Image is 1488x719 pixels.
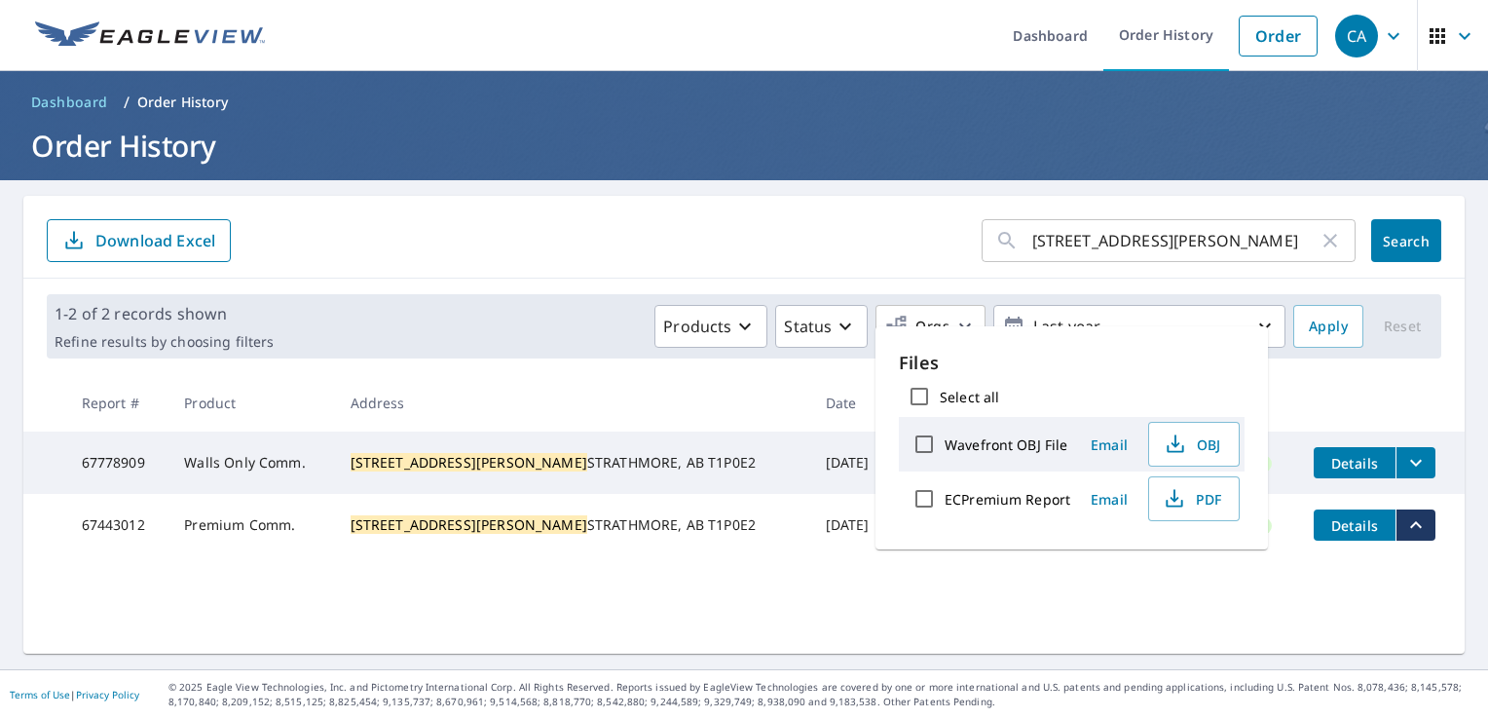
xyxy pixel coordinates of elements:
button: Download Excel [47,219,231,262]
th: Report # [66,374,169,432]
button: detailsBtn-67778909 [1314,447,1395,478]
label: Select all [940,388,999,406]
button: Apply [1293,305,1363,348]
button: Status [775,305,868,348]
button: Email [1078,430,1140,460]
p: Download Excel [95,230,215,251]
button: Email [1078,484,1140,514]
mark: [STREET_ADDRESS][PERSON_NAME] [351,453,587,472]
th: Date [810,374,892,432]
div: CA [1335,15,1378,57]
button: filesDropdownBtn-67778909 [1395,447,1435,478]
button: Products [654,305,767,348]
a: Order [1239,16,1318,57]
div: STRATHMORE, AB T1P0E2 [351,453,795,473]
span: Apply [1309,315,1348,339]
td: Walls Only Comm. [168,432,334,494]
div: STRATHMORE, AB T1P0E2 [351,515,795,535]
p: Last year [1025,310,1253,344]
p: Files [899,350,1245,376]
mark: [STREET_ADDRESS][PERSON_NAME] [351,515,587,534]
label: ECPremium Report [945,490,1070,509]
td: [DATE] [810,432,892,494]
span: Search [1387,232,1426,250]
button: OBJ [1148,422,1240,467]
h1: Order History [23,126,1465,166]
td: [DATE] [810,494,892,556]
td: 67443012 [66,494,169,556]
span: Orgs [884,315,949,339]
nav: breadcrumb [23,87,1465,118]
button: Last year [993,305,1285,348]
p: © 2025 Eagle View Technologies, Inc. and Pictometry International Corp. All Rights Reserved. Repo... [168,680,1478,709]
button: filesDropdownBtn-67443012 [1395,510,1435,541]
p: Refine results by choosing filters [55,333,274,351]
p: Status [784,315,832,338]
th: Address [335,374,810,432]
th: Product [168,374,334,432]
span: PDF [1161,487,1223,511]
span: Details [1325,516,1384,535]
button: detailsBtn-67443012 [1314,510,1395,541]
p: Products [663,315,731,338]
button: Search [1371,219,1441,262]
span: Details [1325,454,1384,473]
a: Dashboard [23,87,116,118]
span: Email [1086,435,1133,454]
td: 67778909 [66,432,169,494]
span: OBJ [1161,433,1223,456]
span: Dashboard [31,93,108,112]
a: Privacy Policy [76,688,139,701]
img: EV Logo [35,21,265,51]
p: 1-2 of 2 records shown [55,302,274,325]
li: / [124,91,130,114]
span: Email [1086,490,1133,509]
button: Orgs [875,305,986,348]
input: Address, Report #, Claim ID, etc. [1032,213,1319,268]
button: PDF [1148,476,1240,521]
label: Wavefront OBJ File [945,435,1067,454]
p: | [10,689,139,700]
td: Premium Comm. [168,494,334,556]
a: Terms of Use [10,688,70,701]
p: Order History [137,93,229,112]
